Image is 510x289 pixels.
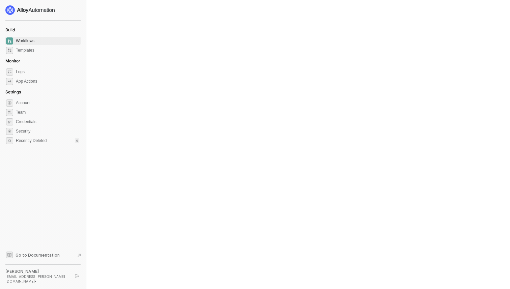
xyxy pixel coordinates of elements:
span: settings [6,99,13,107]
span: credentials [6,118,13,125]
span: documentation [6,252,13,258]
span: Credentials [16,118,79,126]
a: logo [5,5,81,15]
div: 0 [75,138,79,143]
span: Account [16,99,79,107]
img: logo [5,5,55,15]
a: Knowledge Base [5,251,81,259]
span: icon-logs [6,68,13,76]
span: security [6,128,13,135]
span: Settings [5,89,21,94]
span: settings [6,137,13,144]
span: team [6,109,13,116]
span: Logs [16,68,79,76]
span: icon-app-actions [6,78,13,85]
span: Go to Documentation [16,252,60,258]
div: [EMAIL_ADDRESS][PERSON_NAME][DOMAIN_NAME] • [5,274,69,284]
span: logout [75,274,79,278]
div: App Actions [16,79,37,84]
span: marketplace [6,47,13,54]
span: Templates [16,46,79,54]
span: Workflows [16,37,79,45]
span: Team [16,108,79,116]
span: Build [5,27,15,32]
span: Monitor [5,58,20,63]
span: dashboard [6,37,13,45]
span: Recently Deleted [16,138,47,144]
div: [PERSON_NAME] [5,269,69,274]
span: document-arrow [76,252,83,259]
span: Security [16,127,79,135]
